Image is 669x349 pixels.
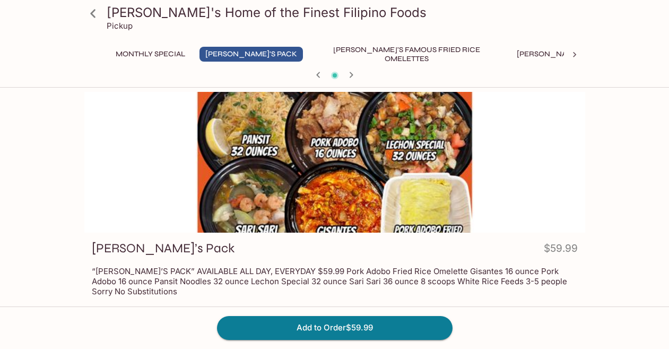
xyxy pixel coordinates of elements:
h3: [PERSON_NAME]'s Home of the Finest Filipino Foods [107,4,581,21]
h3: [PERSON_NAME]’s Pack [92,240,234,257]
p: “[PERSON_NAME]’S PACK” AVAILABLE ALL DAY, EVERYDAY $59.99 Pork Adobo Fried Rice Omelette Gisantes... [92,266,578,296]
button: [PERSON_NAME]'s Pack [199,47,303,62]
button: Add to Order$59.99 [217,316,453,339]
button: [PERSON_NAME]'s Famous Fried Rice Omelettes [311,47,502,62]
button: [PERSON_NAME]'s Mixed Plates [511,47,646,62]
h4: $59.99 [544,240,578,261]
div: Elena’s Pack [84,92,585,233]
p: Pickup [107,21,133,31]
button: Monthly Special [110,47,191,62]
